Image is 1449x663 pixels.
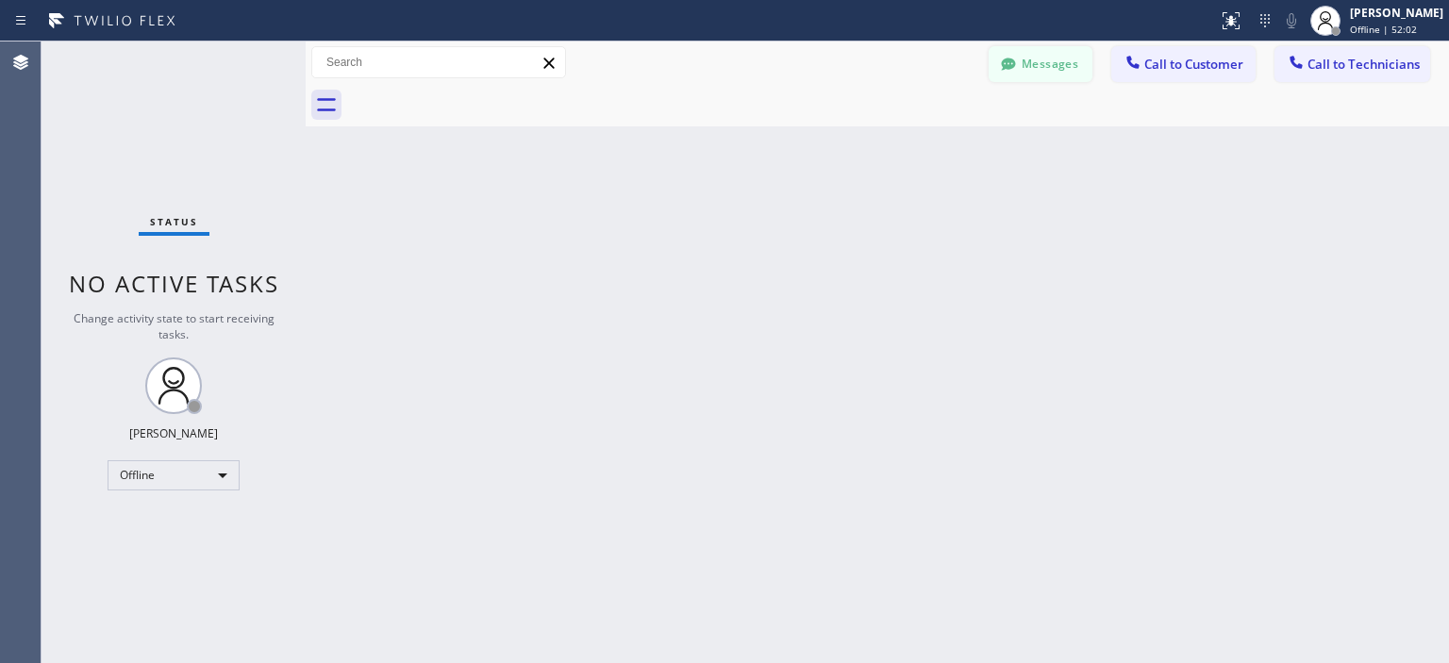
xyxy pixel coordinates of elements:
span: Call to Customer [1144,56,1243,73]
div: [PERSON_NAME] [129,425,218,441]
input: Search [312,47,565,77]
button: Messages [989,46,1092,82]
span: Call to Technicians [1307,56,1420,73]
button: Mute [1278,8,1305,34]
span: Change activity state to start receiving tasks. [74,310,275,342]
button: Call to Technicians [1274,46,1430,82]
span: Status [150,215,198,228]
div: [PERSON_NAME] [1350,5,1443,21]
span: Offline | 52:02 [1350,23,1417,36]
button: Call to Customer [1111,46,1256,82]
span: No active tasks [69,268,279,299]
div: Offline [108,460,240,490]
